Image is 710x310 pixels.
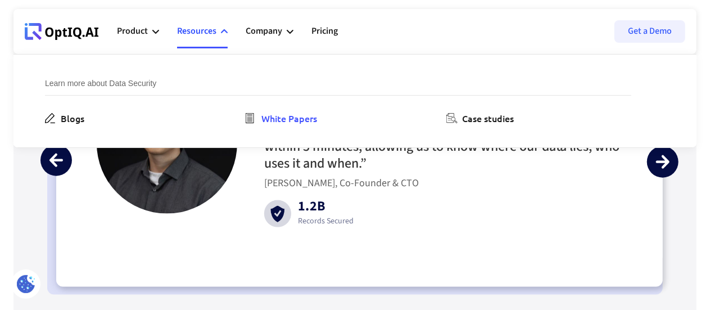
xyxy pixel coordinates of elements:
[264,178,426,189] div: [PERSON_NAME], Co-Founder & CTO
[462,111,514,125] div: Case studies
[614,20,685,43] a: Get a Demo
[261,111,317,125] div: White Papers
[56,37,663,263] div: 1 of 3
[298,215,354,227] div: Records Secured
[45,111,89,125] a: Blogs
[246,111,322,125] a: White Papers
[45,77,631,96] div: Learn more about Data Security
[264,105,622,172] h3: “Before OptIQ, sensitive data discovery used to take weeks. With OptIQ on board, our data related...
[446,111,518,125] a: Case studies
[246,24,282,39] div: Company
[647,146,679,178] div: next slide
[117,24,148,39] div: Product
[311,15,338,48] a: Pricing
[246,15,293,48] div: Company
[25,15,99,48] a: Webflow Homepage
[117,15,159,48] div: Product
[56,37,663,287] div: carousel
[177,24,216,39] div: Resources
[13,54,697,148] nav: Resources
[298,201,354,215] div: 1.2B
[177,15,228,48] div: Resources
[40,145,72,176] div: previous slide
[61,111,84,125] div: Blogs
